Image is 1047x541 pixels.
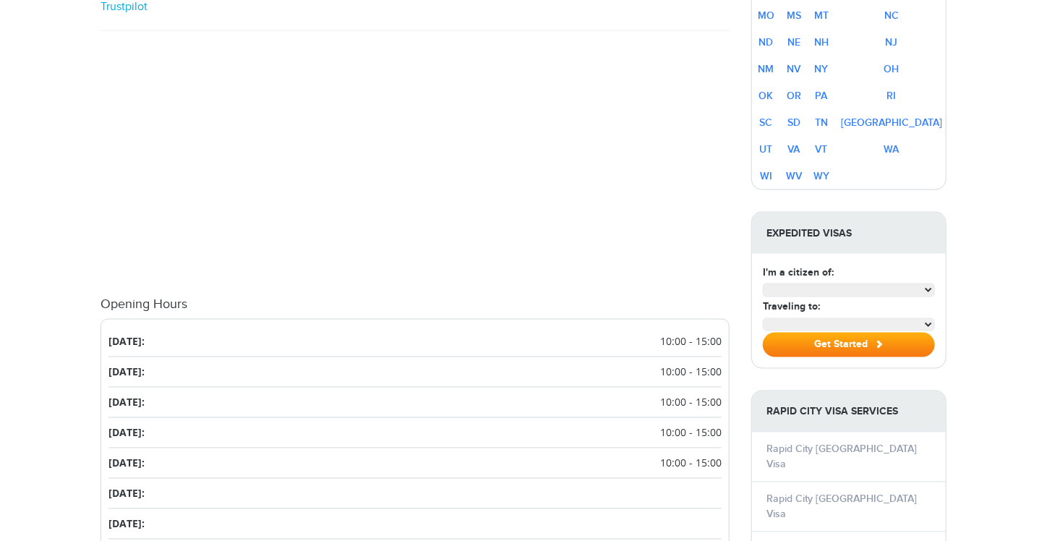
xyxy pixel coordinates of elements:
button: Get Started [763,333,935,357]
a: UT [760,143,773,156]
a: MO [758,9,774,22]
label: I'm a citizen of: [763,265,834,280]
a: VT [816,143,828,156]
span: 10:00 - 15:00 [660,334,722,349]
a: WV [786,170,802,182]
a: SC [760,116,773,129]
li: [DATE]: [108,357,722,388]
a: TN [815,116,828,129]
li: [DATE]: [108,418,722,448]
a: OR [787,90,801,102]
a: WY [813,170,829,182]
a: OK [759,90,774,102]
li: [DATE]: [108,509,722,540]
a: NV [787,63,801,75]
a: VA [788,143,800,156]
a: RI [887,90,897,102]
a: Rapid City [GEOGRAPHIC_DATA] Visa [766,493,917,521]
a: Rapid City [GEOGRAPHIC_DATA] Visa [766,443,917,471]
label: Traveling to: [763,299,820,314]
strong: Rapid City Visa Services [752,391,946,433]
a: NJ [886,36,898,48]
a: [GEOGRAPHIC_DATA] [841,116,942,129]
li: [DATE]: [108,448,722,479]
a: WA [884,143,899,156]
a: SD [787,116,800,129]
a: NM [758,63,774,75]
a: ND [759,36,774,48]
a: WI [760,170,772,182]
span: 10:00 - 15:00 [660,456,722,471]
h4: Opening Hours [101,297,730,312]
strong: Expedited Visas [752,213,946,254]
a: NE [787,36,800,48]
span: 10:00 - 15:00 [660,425,722,440]
a: PA [816,90,828,102]
a: MT [814,9,829,22]
a: NH [814,36,829,48]
span: 10:00 - 15:00 [660,395,722,410]
a: NY [815,63,829,75]
a: NC [884,9,899,22]
li: [DATE]: [108,479,722,509]
li: [DATE]: [108,388,722,418]
li: [DATE]: [108,327,722,357]
a: MS [787,9,801,22]
span: 10:00 - 15:00 [660,365,722,380]
a: OH [884,63,899,75]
